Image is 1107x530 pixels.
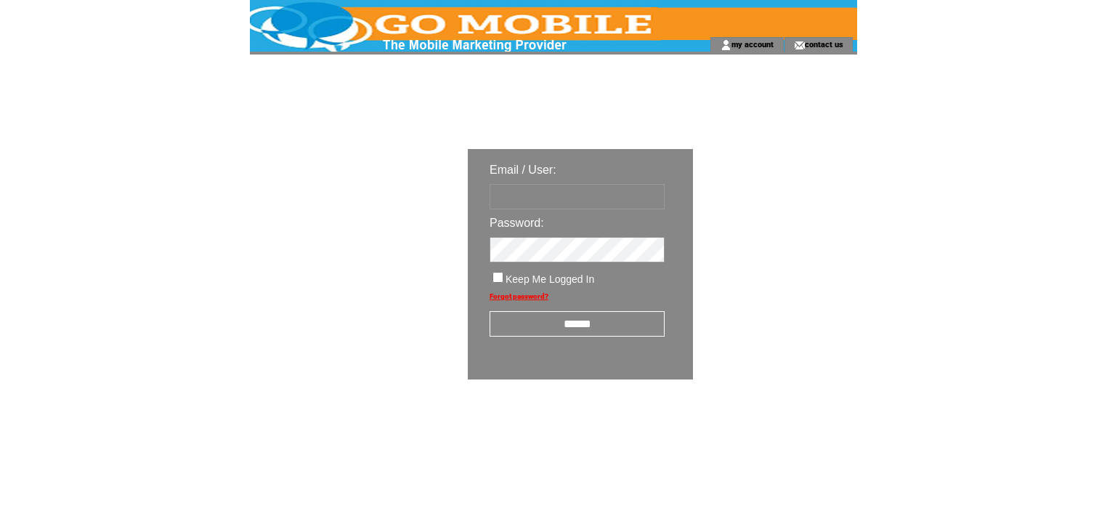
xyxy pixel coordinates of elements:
[721,39,731,51] img: account_icon.gif;jsessionid=6FE4EB6B729F8E25B4FE725A70B97B33
[490,164,556,176] span: Email / User:
[506,273,594,285] span: Keep Me Logged In
[490,292,548,300] a: Forgot password?
[490,217,544,229] span: Password:
[735,416,808,434] img: transparent.png;jsessionid=6FE4EB6B729F8E25B4FE725A70B97B33
[794,39,805,51] img: contact_us_icon.gif;jsessionid=6FE4EB6B729F8E25B4FE725A70B97B33
[731,39,774,49] a: my account
[805,39,843,49] a: contact us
